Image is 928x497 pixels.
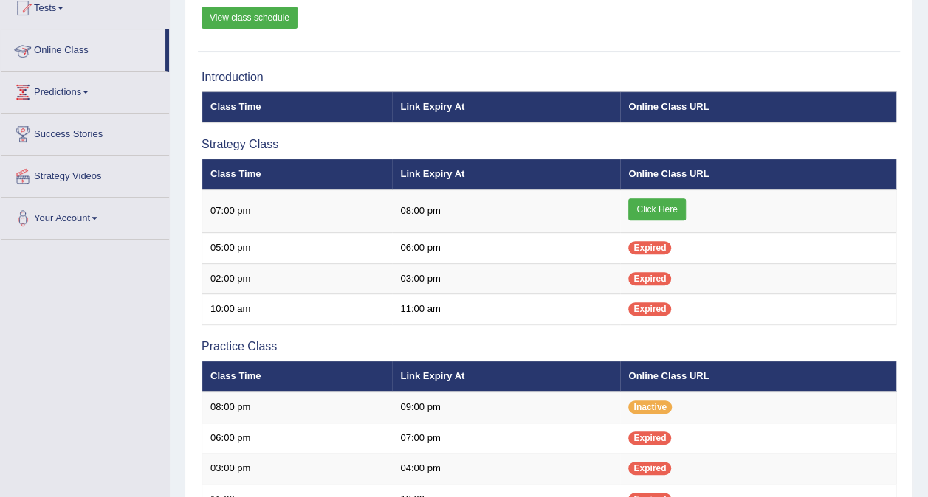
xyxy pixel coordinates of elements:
td: 08:00 pm [202,392,393,423]
th: Link Expiry At [392,361,620,392]
a: Success Stories [1,114,169,150]
a: Predictions [1,72,169,108]
th: Class Time [202,91,393,122]
th: Link Expiry At [392,159,620,190]
td: 10:00 am [202,294,393,325]
span: Expired [628,462,671,475]
h3: Practice Class [202,340,896,353]
span: Expired [628,431,671,445]
a: Online Class [1,29,165,66]
td: 08:00 pm [392,190,620,233]
th: Link Expiry At [392,91,620,122]
td: 09:00 pm [392,392,620,423]
td: 07:00 pm [202,190,393,233]
a: View class schedule [202,7,298,29]
td: 07:00 pm [392,423,620,453]
th: Class Time [202,361,393,392]
td: 04:00 pm [392,453,620,484]
a: Strategy Videos [1,156,169,192]
th: Online Class URL [620,91,896,122]
h3: Strategy Class [202,138,896,151]
span: Expired [628,241,671,254]
span: Expired [628,272,671,285]
td: 06:00 pm [202,423,393,453]
h3: Introduction [202,71,896,84]
td: 02:00 pm [202,263,393,294]
th: Class Time [202,159,393,190]
a: Click Here [628,198,685,220]
td: 03:00 pm [202,453,393,484]
a: Your Account [1,198,169,234]
th: Online Class URL [620,159,896,190]
td: 05:00 pm [202,233,393,264]
td: 11:00 am [392,294,620,325]
td: 03:00 pm [392,263,620,294]
span: Inactive [628,400,672,414]
th: Online Class URL [620,361,896,392]
span: Expired [628,302,671,316]
td: 06:00 pm [392,233,620,264]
